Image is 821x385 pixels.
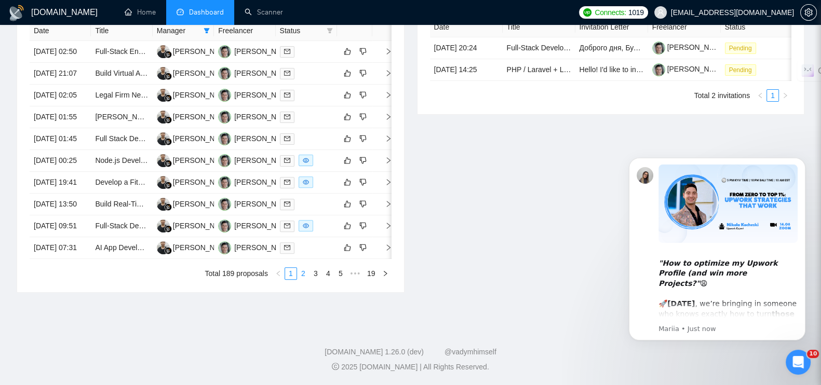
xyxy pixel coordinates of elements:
a: [PERSON_NAME] [652,43,727,51]
a: FG[PERSON_NAME] [157,68,233,77]
button: dislike [357,154,369,167]
img: FG [157,67,170,80]
a: FG[PERSON_NAME] [157,177,233,186]
td: Full-Stack Developer for AI-Powered Product Catalog Processing & Semantic Search Tool [503,37,575,59]
th: Freelancer [214,21,275,41]
img: gigradar-bm.png [165,94,172,102]
a: 19 [364,268,379,279]
a: PHP / Laravel + Livewire Developer (4-Week Contract) [507,65,683,74]
img: YN [218,89,231,102]
button: left [272,267,285,280]
span: right [376,178,392,186]
a: 2 [298,268,309,279]
button: like [341,198,354,210]
span: Manager [157,25,199,36]
th: Freelancer [648,17,721,37]
td: [DATE] 14:25 [430,59,503,81]
td: AI App Development for Google My Business Management [91,237,152,259]
div: [PERSON_NAME] [173,155,233,166]
span: dislike [359,69,367,77]
td: Node.js Developer for Atlassian Marketplace Plugins [91,150,152,172]
a: Full-Stack Developer for Custom Nutrition Management Platform (AI + Database Integration) [95,222,392,230]
span: right [782,92,788,99]
span: like [344,156,351,164]
span: like [344,243,351,252]
span: 1019 [628,7,644,18]
div: [PERSON_NAME] [234,46,294,57]
a: Develop a Fitness Marketplace App [95,178,209,186]
button: like [341,176,354,188]
td: [DATE] 01:45 [30,128,91,150]
th: Title [91,21,152,41]
span: Connects: [595,7,626,18]
div: [PERSON_NAME] [234,67,294,79]
img: YN [218,67,231,80]
span: right [376,48,392,55]
a: YN[PERSON_NAME] [218,47,294,55]
li: Previous Page [754,89,766,102]
img: YN [218,176,231,189]
span: mail [284,244,290,251]
a: Build Real-Time i18n Voice AI Agent [95,200,211,208]
li: Total 189 proposals [205,267,268,280]
button: right [379,267,392,280]
li: 5 [334,267,347,280]
a: YN[PERSON_NAME] [218,68,294,77]
button: like [341,67,354,79]
a: 5 [335,268,346,279]
th: Date [430,17,503,37]
span: mail [284,157,290,163]
img: FG [157,45,170,58]
li: 2 [297,267,309,280]
div: [PERSON_NAME] [173,176,233,188]
td: [DATE] 02:05 [30,85,91,106]
img: FG [157,154,170,167]
span: eye [303,223,309,229]
span: right [376,200,392,208]
img: FG [157,241,170,254]
th: Invitation Letter [575,17,648,37]
span: like [344,134,351,143]
a: [DOMAIN_NAME] 1.26.0 (dev) [325,348,424,356]
div: 2025 [DOMAIN_NAME] | All Rights Reserved. [8,362,813,373]
a: FG[PERSON_NAME] [157,243,233,251]
span: right [376,113,392,120]
img: gigradar-bm.png [165,203,172,211]
span: dislike [359,113,367,121]
span: right [376,244,392,251]
button: like [341,154,354,167]
button: setting [800,4,817,21]
img: YN [218,219,231,232]
img: gigradar-bm.png [165,51,172,58]
span: Pending [725,64,756,76]
span: like [344,178,351,186]
img: FG [157,132,170,145]
span: 10 [807,350,819,358]
a: Pending [725,65,760,74]
button: right [779,89,791,102]
img: gigradar-bm.png [165,225,172,232]
a: YN[PERSON_NAME] [218,112,294,120]
td: [DATE] 02:50 [30,41,91,63]
span: right [376,157,392,164]
button: like [341,89,354,101]
span: mail [284,92,290,98]
td: MERN stack Developer [91,106,152,128]
li: Next Page [779,89,791,102]
img: YN [218,111,231,123]
th: Manager [153,21,214,41]
li: Total 2 invitations [694,89,750,102]
a: YN[PERSON_NAME] [218,199,294,208]
div: [PERSON_NAME] [234,89,294,101]
a: YN[PERSON_NAME] [218,243,294,251]
a: 3 [310,268,321,279]
div: [PERSON_NAME] [173,242,233,253]
a: YN[PERSON_NAME] [218,177,294,186]
li: 1 [766,89,779,102]
td: Build Virtual Assistant & Freelancer Marketplace (Web + Mobile App) [91,63,152,85]
div: [PERSON_NAME] [173,67,233,79]
a: setting [800,8,817,17]
td: Full Stack Developer Needed to Build Rental Application Platform [91,128,152,150]
img: gigradar-bm.png [165,160,172,167]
